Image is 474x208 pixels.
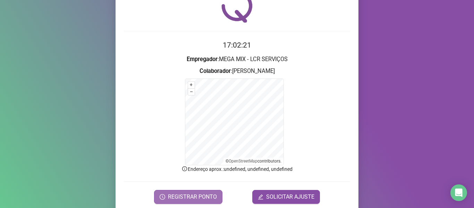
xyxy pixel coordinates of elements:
[124,165,350,173] p: Endereço aprox. : undefined, undefined, undefined
[168,193,217,201] span: REGISTRAR PONTO
[200,68,231,74] strong: Colaborador
[188,89,195,95] button: –
[160,194,165,200] span: clock-circle
[229,159,257,164] a: OpenStreetMap
[188,82,195,88] button: +
[154,190,222,204] button: REGISTRAR PONTO
[124,55,350,64] h3: : MEGA MIX - LCR SERVIÇOS
[124,67,350,76] h3: : [PERSON_NAME]
[223,41,251,49] time: 17:02:21
[266,193,314,201] span: SOLICITAR AJUSTE
[258,194,263,200] span: edit
[450,184,467,201] div: Open Intercom Messenger
[226,159,281,164] li: © contributors.
[252,190,320,204] button: editSOLICITAR AJUSTE
[181,166,188,172] span: info-circle
[187,56,218,63] strong: Empregador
